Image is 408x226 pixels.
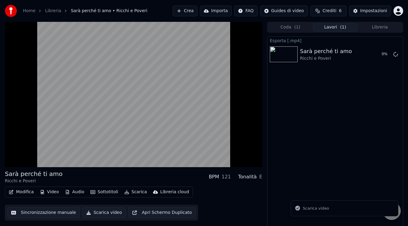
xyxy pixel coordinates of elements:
[322,8,336,14] span: Crediti
[357,23,402,32] button: Libreria
[23,8,147,14] nav: breadcrumb
[71,8,147,14] span: Sarà perché ti amo • Ricchi e Poveri
[294,24,300,30] span: ( 1 )
[268,23,313,32] button: Coda
[313,23,357,32] button: Lavori
[122,188,149,196] button: Scarica
[5,5,17,17] img: youka
[349,5,391,16] button: Impostazioni
[234,5,257,16] button: FAQ
[23,8,35,14] a: Home
[260,5,308,16] button: Guides di video
[128,207,196,218] button: Apri Schermo Duplicato
[45,8,61,14] a: Libreria
[200,5,232,16] button: Importa
[259,173,262,180] div: E
[38,188,61,196] button: Video
[300,47,352,56] div: Sarà perché ti amo
[339,8,341,14] span: 6
[267,37,403,44] div: Esporta [.mp4]
[88,188,121,196] button: Sottotitoli
[82,207,126,218] button: Scarica video
[160,189,189,195] div: Libreria cloud
[209,173,219,180] div: BPM
[300,56,352,62] div: Ricchi e Poveri
[173,5,197,16] button: Crea
[5,178,63,184] div: Ricchi e Poveri
[340,24,346,30] span: ( 1 )
[303,205,329,211] div: Scarica video
[238,173,257,180] div: Tonalità
[63,188,87,196] button: Audio
[5,170,63,178] div: Sarà perché ti amo
[360,8,387,14] div: Impostazioni
[7,207,80,218] button: Sincronizzazione manuale
[382,52,391,57] div: 0 %
[310,5,347,16] button: Crediti6
[222,173,231,180] div: 121
[6,188,36,196] button: Modifica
